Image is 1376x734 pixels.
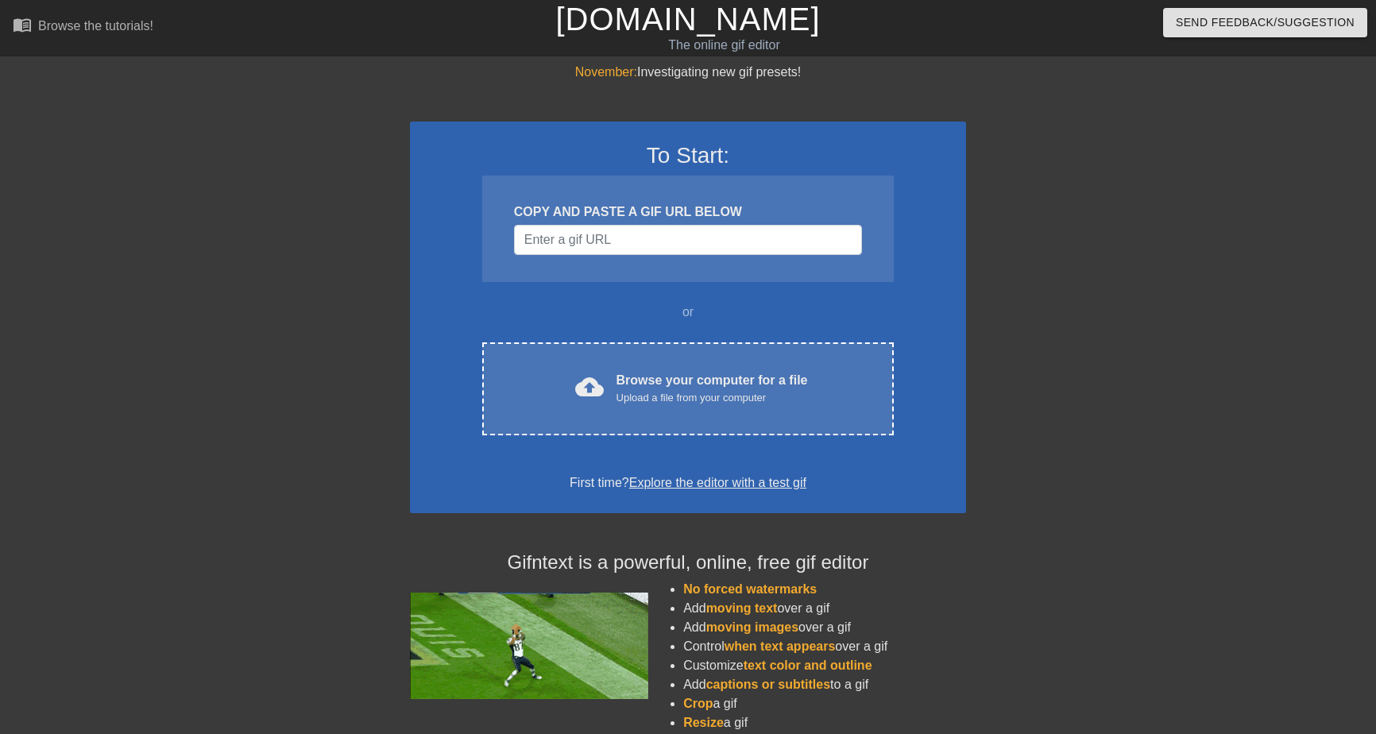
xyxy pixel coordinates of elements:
div: Upload a file from your computer [616,390,808,406]
a: [DOMAIN_NAME] [555,2,820,37]
h4: Gifntext is a powerful, online, free gif editor [410,551,966,574]
span: when text appears [725,639,836,653]
a: Explore the editor with a test gif [629,476,806,489]
input: Username [514,225,862,255]
span: menu_book [13,15,32,34]
li: Add over a gif [683,599,966,618]
span: captions or subtitles [706,678,830,691]
span: text color and outline [744,659,872,672]
span: Send Feedback/Suggestion [1176,13,1355,33]
span: Resize [683,716,724,729]
div: Browse your computer for a file [616,371,808,406]
span: No forced watermarks [683,582,817,596]
li: Add over a gif [683,618,966,637]
span: moving images [706,620,798,634]
div: First time? [431,473,945,493]
div: or [451,303,925,322]
span: cloud_upload [575,373,604,401]
span: November: [575,65,637,79]
span: moving text [706,601,778,615]
li: Customize [683,656,966,675]
h3: To Start: [431,142,945,169]
a: Browse the tutorials! [13,15,153,40]
div: COPY AND PASTE A GIF URL BELOW [514,203,862,222]
img: football_small.gif [410,593,648,699]
li: Control over a gif [683,637,966,656]
li: a gif [683,694,966,713]
div: The online gif editor [466,36,981,55]
div: Investigating new gif presets! [410,63,966,82]
div: Browse the tutorials! [38,19,153,33]
li: Add to a gif [683,675,966,694]
li: a gif [683,713,966,732]
span: Crop [683,697,713,710]
button: Send Feedback/Suggestion [1163,8,1367,37]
